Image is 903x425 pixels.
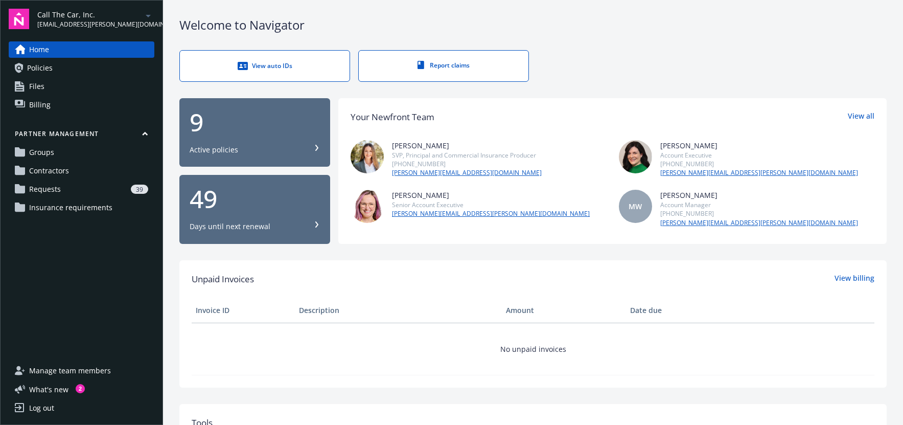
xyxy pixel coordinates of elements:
[76,384,85,393] div: 2
[9,384,85,395] button: What's new2
[660,160,858,168] div: [PHONE_NUMBER]
[351,140,384,173] img: photo
[848,110,874,124] a: View all
[29,384,68,395] span: What ' s new
[179,98,330,167] button: 9Active policies
[29,181,61,197] span: Requests
[392,209,590,218] a: [PERSON_NAME][EMAIL_ADDRESS][PERSON_NAME][DOMAIN_NAME]
[629,201,642,212] span: MW
[29,78,44,95] span: Files
[192,298,295,323] th: Invoice ID
[660,140,858,151] div: [PERSON_NAME]
[660,209,858,218] div: [PHONE_NUMBER]
[29,144,54,161] span: Groups
[29,97,51,113] span: Billing
[9,144,154,161] a: Groups
[392,151,542,160] div: SVP, Principal and Commercial Insurance Producer
[392,160,542,168] div: [PHONE_NUMBER]
[37,20,142,29] span: [EMAIL_ADDRESS][PERSON_NAME][DOMAIN_NAME]
[660,218,858,228] a: [PERSON_NAME][EMAIL_ADDRESS][PERSON_NAME][DOMAIN_NAME]
[179,16,887,34] div: Welcome to Navigator
[9,60,154,76] a: Policies
[190,145,238,155] div: Active policies
[9,163,154,179] a: Contractors
[9,363,154,379] a: Manage team members
[37,9,154,29] button: Call The Car, Inc.[EMAIL_ADDRESS][PERSON_NAME][DOMAIN_NAME]arrowDropDown
[131,185,148,194] div: 39
[626,298,729,323] th: Date due
[835,273,874,286] a: View billing
[392,200,590,209] div: Senior Account Executive
[190,221,270,232] div: Days until next renewal
[29,163,69,179] span: Contractors
[9,9,29,29] img: navigator-logo.svg
[9,181,154,197] a: Requests39
[179,175,330,244] button: 49Days until next renewal
[29,400,54,416] div: Log out
[29,199,112,216] span: Insurance requirements
[9,129,154,142] button: Partner management
[660,190,858,200] div: [PERSON_NAME]
[9,78,154,95] a: Files
[192,323,874,375] td: No unpaid invoices
[502,298,626,323] th: Amount
[392,190,590,200] div: [PERSON_NAME]
[9,199,154,216] a: Insurance requirements
[295,298,502,323] th: Description
[660,168,858,177] a: [PERSON_NAME][EMAIL_ADDRESS][PERSON_NAME][DOMAIN_NAME]
[190,110,320,135] div: 9
[192,273,254,286] span: Unpaid Invoices
[358,50,529,82] a: Report claims
[9,41,154,58] a: Home
[200,61,329,71] div: View auto IDs
[27,60,53,76] span: Policies
[660,200,858,209] div: Account Manager
[29,363,111,379] span: Manage team members
[351,190,384,223] img: photo
[142,9,154,21] a: arrowDropDown
[29,41,49,58] span: Home
[190,187,320,211] div: 49
[351,110,434,124] div: Your Newfront Team
[9,97,154,113] a: Billing
[619,140,652,173] img: photo
[660,151,858,160] div: Account Executive
[379,61,508,70] div: Report claims
[179,50,350,82] a: View auto IDs
[392,168,542,177] a: [PERSON_NAME][EMAIL_ADDRESS][DOMAIN_NAME]
[392,140,542,151] div: [PERSON_NAME]
[37,9,142,20] span: Call The Car, Inc.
